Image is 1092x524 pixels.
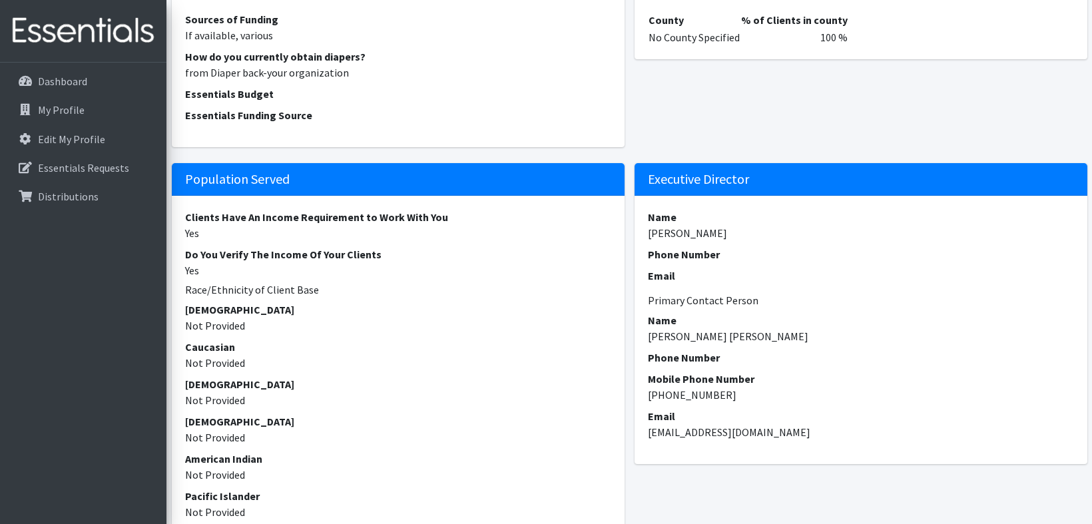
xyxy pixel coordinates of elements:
[38,190,99,203] p: Distributions
[185,356,245,370] span: translation missing: en.not_provided
[648,209,1074,225] dt: Name
[648,387,1074,403] dd: [PHONE_NUMBER]
[185,376,611,392] dt: [DEMOGRAPHIC_DATA]
[648,350,1074,366] dt: Phone Number
[185,284,611,296] h6: Race/Ethnicity of Client Base
[38,132,105,146] p: Edit My Profile
[38,161,129,174] p: Essentials Requests
[185,339,611,355] dt: Caucasian
[185,451,611,467] dt: American Indian
[5,97,161,123] a: My Profile
[38,75,87,88] p: Dashboard
[185,413,611,429] dt: [DEMOGRAPHIC_DATA]
[185,302,611,318] dt: [DEMOGRAPHIC_DATA]
[648,246,1074,262] dt: Phone Number
[185,11,611,27] dt: Sources of Funding
[5,126,161,152] a: Edit My Profile
[5,68,161,95] a: Dashboard
[648,225,1074,241] dd: [PERSON_NAME]
[185,431,245,444] span: translation missing: en.not_provided
[38,103,85,117] p: My Profile
[185,225,611,241] dd: Yes
[185,262,611,278] dd: Yes
[648,328,1074,344] dd: [PERSON_NAME] [PERSON_NAME]
[635,163,1087,196] h5: Executive Director
[5,154,161,181] a: Essentials Requests
[185,246,611,262] dt: Do You Verify The Income Of Your Clients
[648,408,1074,424] dt: Email
[185,468,245,481] span: translation missing: en.not_provided
[648,424,1074,440] dd: [EMAIL_ADDRESS][DOMAIN_NAME]
[185,505,245,519] span: translation missing: en.not_provided
[172,163,625,196] h5: Population Served
[740,11,848,29] th: % of Clients in county
[185,49,611,65] dt: How do you currently obtain diapers?
[185,393,245,407] span: translation missing: en.not_provided
[648,294,1074,307] h6: Primary Contact Person
[5,183,161,210] a: Distributions
[740,29,848,46] td: 100 %
[648,11,740,29] th: County
[185,209,611,225] dt: Clients Have An Income Requirement to Work With You
[185,27,611,43] dd: If available, various
[185,65,611,81] dd: from Diaper back-your organization
[185,107,611,123] dt: Essentials Funding Source
[648,312,1074,328] dt: Name
[648,29,740,46] td: No County Specified
[185,488,611,504] dt: Pacific Islander
[5,9,161,53] img: HumanEssentials
[648,371,1074,387] dt: Mobile Phone Number
[648,268,1074,284] dt: Email
[185,319,245,332] span: translation missing: en.not_provided
[185,86,611,102] dt: Essentials Budget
